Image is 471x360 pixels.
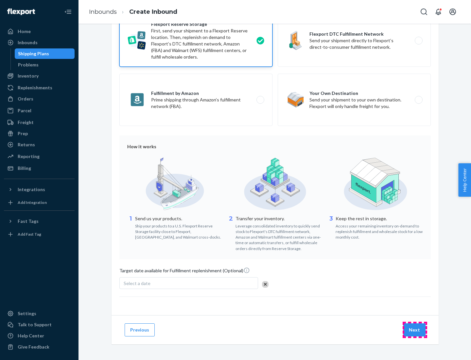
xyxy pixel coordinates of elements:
div: Settings [18,310,36,317]
div: Inbounds [18,39,38,46]
div: Shipping Plans [18,50,49,57]
button: Give Feedback [4,342,75,352]
a: Problems [15,60,75,70]
div: 2 [228,215,234,251]
a: Returns [4,139,75,150]
div: How it works [127,143,423,150]
div: 1 [127,215,134,240]
span: Select a date [124,280,150,286]
a: Talk to Support [4,319,75,330]
div: Reporting [18,153,40,160]
div: Access your remaining inventory on-demand to replenish fulfillment and wholesale stock for a low ... [336,222,423,240]
img: Flexport logo [7,9,35,15]
div: 3 [328,215,334,240]
div: Integrations [18,186,45,193]
button: Next [403,323,426,336]
a: Create Inbound [129,8,177,15]
a: Inbounds [4,37,75,48]
a: Home [4,26,75,37]
a: Billing [4,163,75,173]
a: Replenishments [4,82,75,93]
button: Fast Tags [4,216,75,226]
div: Billing [18,165,31,171]
div: Add Fast Tag [18,231,41,237]
div: Orders [18,96,33,102]
a: Inbounds [89,8,117,15]
div: Prep [18,130,28,137]
a: Settings [4,308,75,319]
ol: breadcrumbs [84,2,183,22]
div: Replenishments [18,84,52,91]
div: Leverage consolidated inventory to quickly send stock to Flexport's DTC fulfillment network, Amaz... [235,222,323,251]
span: Target date available for Fulfillment replenishment (Optional) [119,267,250,277]
button: Open notifications [432,5,445,18]
div: Fast Tags [18,218,39,225]
div: Give Feedback [18,344,49,350]
a: Parcel [4,105,75,116]
a: Help Center [4,331,75,341]
div: Returns [18,141,35,148]
div: Home [18,28,31,35]
a: Shipping Plans [15,48,75,59]
a: Inventory [4,71,75,81]
div: Inventory [18,73,39,79]
button: Close Navigation [61,5,75,18]
p: Transfer your inventory. [235,215,323,222]
p: Send us your products. [135,215,222,222]
button: Previous [125,323,155,336]
a: Reporting [4,151,75,162]
button: Open account menu [446,5,459,18]
div: Help Center [18,333,44,339]
div: Talk to Support [18,321,52,328]
div: Parcel [18,107,31,114]
div: Problems [18,62,39,68]
a: Add Fast Tag [4,229,75,240]
div: Freight [18,119,34,126]
a: Orders [4,94,75,104]
button: Integrations [4,184,75,195]
p: Keep the rest in storage. [336,215,423,222]
a: Prep [4,128,75,139]
div: Ship your products to a U.S. Flexport Reserve Storage facility close to Flexport, [GEOGRAPHIC_DAT... [135,222,222,240]
a: Freight [4,117,75,128]
a: Add Integration [4,197,75,208]
div: Add Integration [18,200,47,205]
button: Open Search Box [417,5,430,18]
button: Help Center [458,163,471,197]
